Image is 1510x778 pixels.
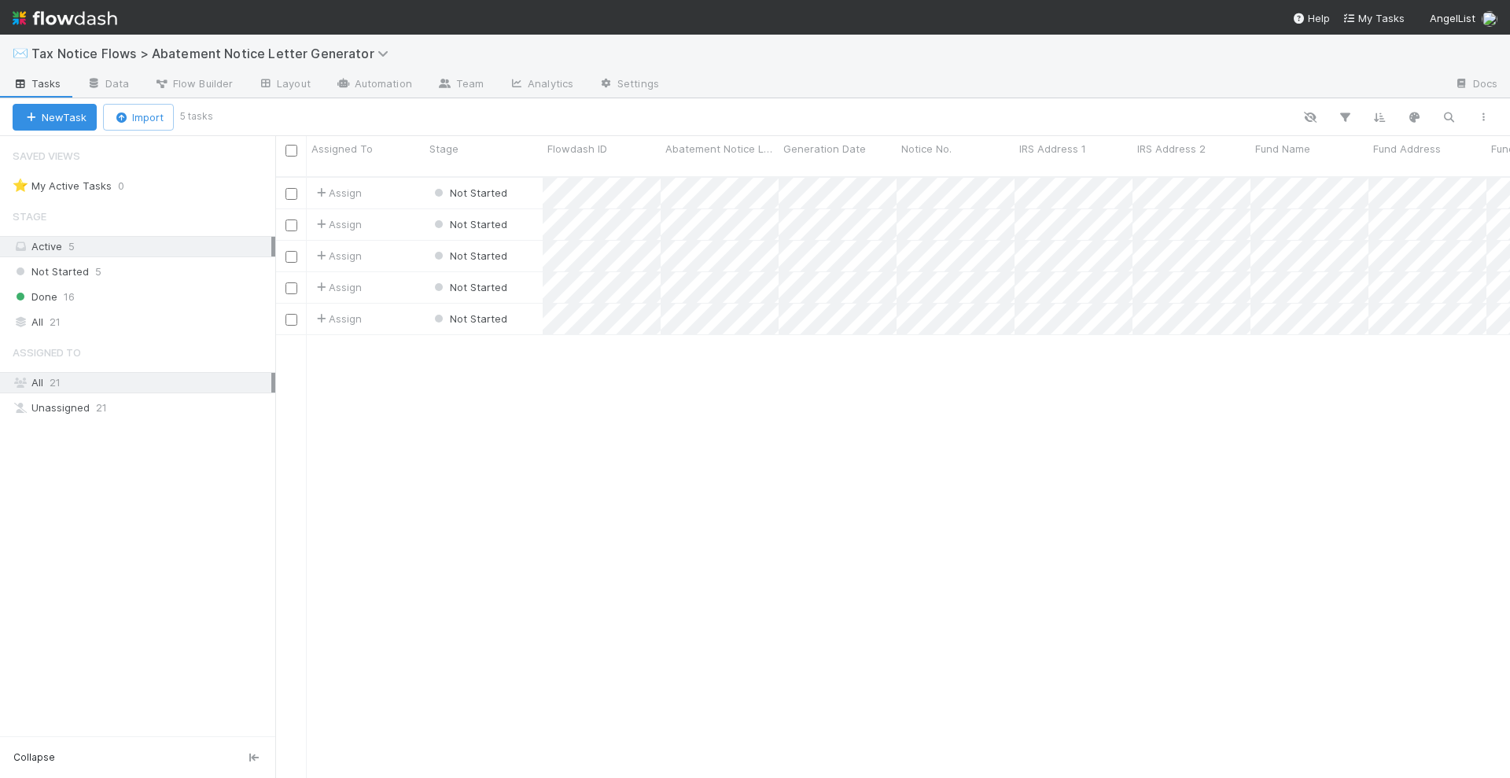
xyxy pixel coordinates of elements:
small: 5 tasks [180,109,213,124]
input: Toggle Row Selected [285,282,297,294]
span: Not Started [431,281,507,293]
span: 21 [50,312,61,332]
span: 5 [95,262,101,282]
div: Help [1292,10,1330,26]
span: Not Started [431,218,507,230]
a: Settings [586,72,672,98]
a: My Tasks [1342,10,1405,26]
span: Not Started [13,262,89,282]
a: Flow Builder [142,72,245,98]
span: Assign [313,248,362,264]
img: avatar_cc3a00d7-dd5c-4a2f-8d58-dd6545b20c0d.png [1482,11,1497,27]
span: Assign [313,216,362,232]
button: NewTask [13,104,97,131]
div: Unassigned [13,398,271,418]
div: Active [13,237,271,256]
span: Assign [313,311,362,326]
span: Assign [313,279,362,295]
span: Not Started [431,186,507,199]
span: Saved Views [13,140,80,171]
img: logo-inverted-e16ddd16eac7371096b0.svg [13,5,117,31]
a: Layout [245,72,323,98]
span: Tasks [13,76,61,91]
div: My Active Tasks [13,176,112,196]
a: Team [425,72,496,98]
button: Import [103,104,174,131]
span: 21 [50,376,61,389]
input: Toggle Row Selected [285,188,297,200]
div: All [13,373,271,393]
div: Not Started [431,185,507,201]
a: Analytics [496,72,586,98]
input: Toggle Row Selected [285,219,297,231]
span: ⭐ [13,179,28,192]
a: Data [74,72,142,98]
span: IRS Address 2 [1137,141,1206,157]
span: Not Started [431,312,507,325]
span: Not Started [431,249,507,262]
span: Flow Builder [154,76,233,91]
span: ✉️ [13,46,28,60]
input: Toggle All Rows Selected [285,145,297,157]
input: Toggle Row Selected [285,251,297,263]
span: My Tasks [1342,12,1405,24]
div: Not Started [431,279,507,295]
span: Fund Name [1255,141,1310,157]
div: Not Started [431,248,507,264]
span: 5 [68,240,75,253]
span: 0 [118,176,140,196]
span: Abatement Notice Letter File [665,141,775,157]
span: 16 [64,287,75,307]
span: Assign [313,185,362,201]
span: 21 [96,398,107,418]
span: Generation Date [783,141,866,157]
span: Collapse [13,750,55,765]
a: Automation [323,72,425,98]
div: Not Started [431,311,507,326]
span: Stage [429,141,459,157]
span: Done [13,287,57,307]
input: Toggle Row Selected [285,314,297,326]
span: Tax Notice Flows > Abatement Notice Letter Generator [31,46,396,61]
a: Docs [1442,72,1510,98]
span: IRS Address 1 [1019,141,1086,157]
span: Notice No. [901,141,952,157]
span: Assigned To [311,141,373,157]
span: Assigned To [13,337,81,368]
span: Flowdash ID [547,141,607,157]
div: Not Started [431,216,507,232]
span: Stage [13,201,46,232]
div: All [13,312,271,332]
span: AngelList [1430,12,1475,24]
span: Fund Address [1373,141,1441,157]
